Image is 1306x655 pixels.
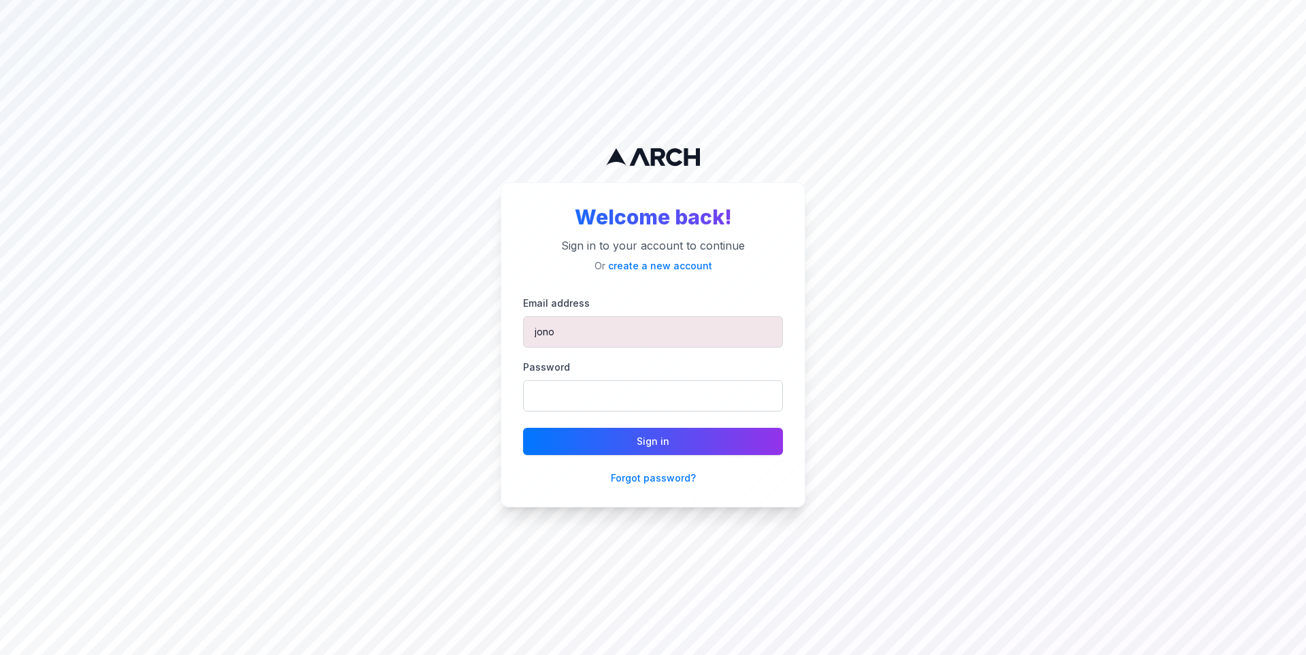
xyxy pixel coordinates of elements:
p: Sign in to your account to continue [523,237,783,254]
button: Forgot password? [611,471,696,485]
label: Email address [523,297,590,309]
input: you@example.com [523,316,783,348]
a: create a new account [608,260,712,271]
button: Sign in [523,428,783,455]
h2: Welcome back! [523,205,783,229]
label: Password [523,361,570,373]
p: Or [523,259,783,273]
